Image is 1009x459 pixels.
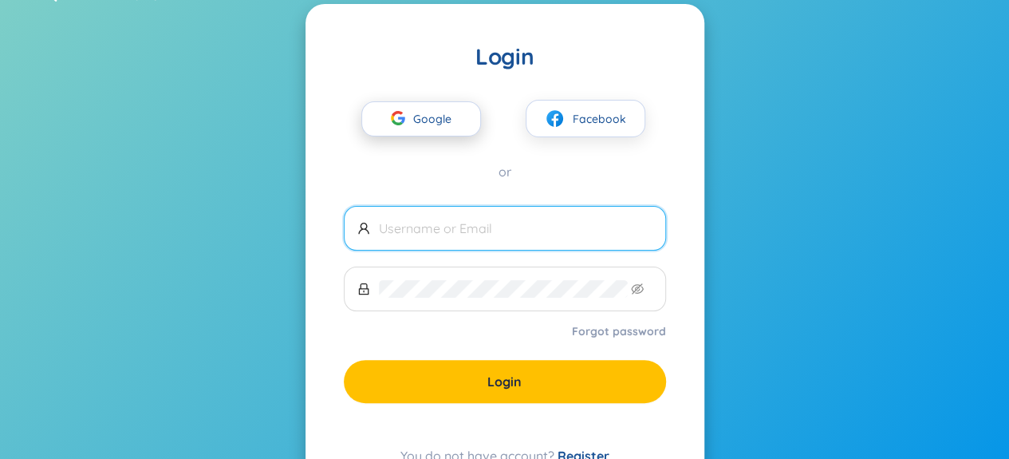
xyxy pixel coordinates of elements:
button: facebookFacebook [526,100,645,137]
span: lock [357,283,370,295]
a: Forgot password [572,323,666,339]
span: Facebook [573,110,626,128]
span: Google [413,102,459,136]
div: Login [344,42,666,71]
button: Google [361,101,481,137]
img: facebook [545,109,565,129]
span: eye-invisible [631,283,644,295]
span: Login [487,373,522,390]
div: or [344,163,666,180]
input: Username or Email [379,220,652,237]
span: user [357,222,370,235]
button: Login [344,360,666,403]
